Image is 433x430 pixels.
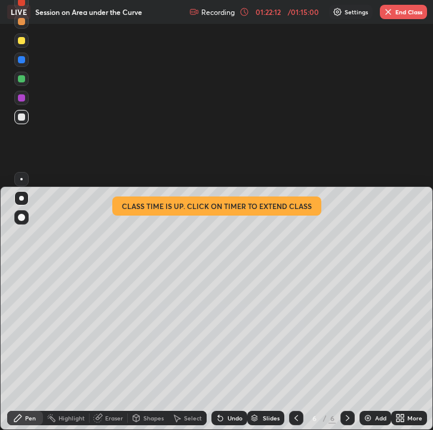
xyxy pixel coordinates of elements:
[251,8,285,16] div: 01:22:12
[407,415,422,421] div: More
[189,7,199,17] img: recording.375f2c34.svg
[380,5,427,19] button: End Class
[105,415,123,421] div: Eraser
[383,7,393,17] img: end-class-cross
[25,415,36,421] div: Pen
[263,415,280,421] div: Slides
[375,415,386,421] div: Add
[143,415,164,421] div: Shapes
[333,7,342,17] img: class-settings-icons
[59,415,85,421] div: Highlight
[328,413,336,423] div: 6
[323,414,326,422] div: /
[308,414,320,422] div: 6
[184,415,202,421] div: Select
[345,9,368,15] p: Settings
[201,8,235,17] p: Recording
[285,8,322,16] div: / 01:15:00
[35,7,142,17] p: Session on Area under the Curve
[11,7,27,17] p: LIVE
[228,415,242,421] div: Undo
[363,413,373,423] img: add-slide-button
